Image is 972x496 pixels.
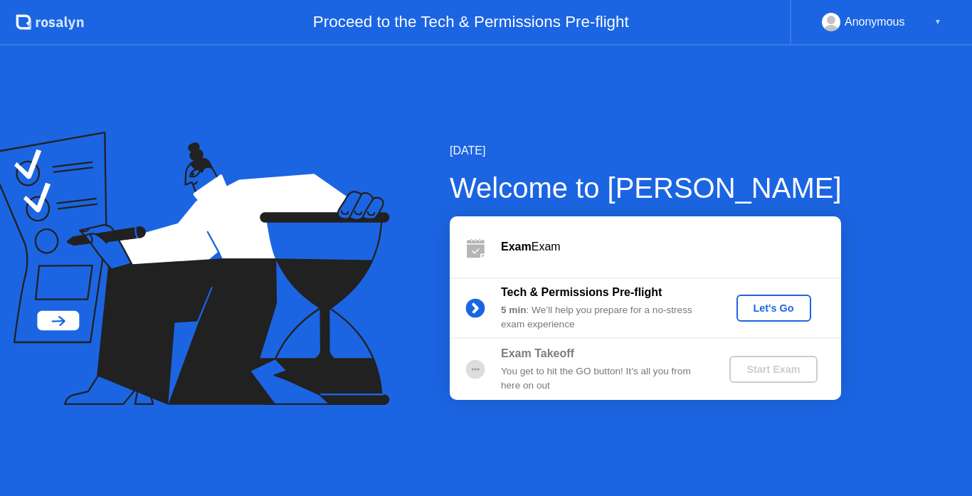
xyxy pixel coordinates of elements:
[501,241,532,253] b: Exam
[736,295,811,322] button: Let's Go
[501,364,706,394] div: You get to hit the GO button! It’s all you from here on out
[450,167,842,209] div: Welcome to [PERSON_NAME]
[729,356,817,383] button: Start Exam
[742,302,805,314] div: Let's Go
[501,303,706,332] div: : We’ll help you prepare for a no-stress exam experience
[934,13,941,31] div: ▼
[450,142,842,159] div: [DATE]
[501,347,574,359] b: Exam Takeoff
[501,238,841,255] div: Exam
[501,305,527,315] b: 5 min
[735,364,811,375] div: Start Exam
[501,286,662,298] b: Tech & Permissions Pre-flight
[845,13,905,31] div: Anonymous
